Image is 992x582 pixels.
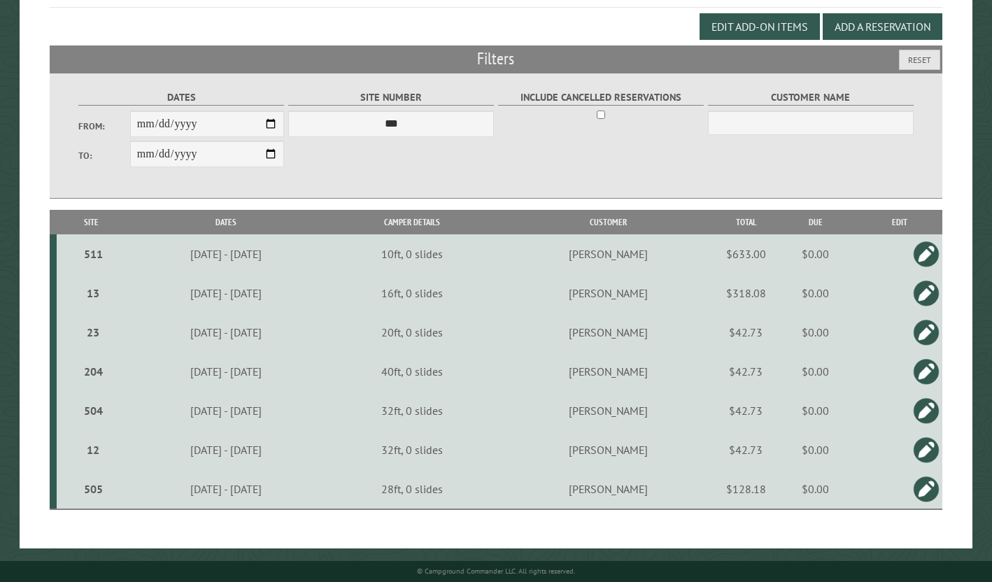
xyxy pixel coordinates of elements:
th: Site [57,210,127,234]
div: 511 [62,247,125,261]
div: 204 [62,364,125,378]
label: Customer Name [708,90,914,106]
th: Total [718,210,774,234]
label: To: [78,149,129,162]
div: 505 [62,482,125,496]
td: 32ft, 0 slides [325,391,499,430]
div: 23 [62,325,125,339]
td: 40ft, 0 slides [325,352,499,391]
th: Camper Details [325,210,499,234]
th: Due [774,210,857,234]
td: $42.73 [718,391,774,430]
div: [DATE] - [DATE] [129,404,323,418]
td: [PERSON_NAME] [499,391,718,430]
td: $42.73 [718,430,774,469]
div: [DATE] - [DATE] [129,286,323,300]
label: Include Cancelled Reservations [498,90,704,106]
h2: Filters [50,45,942,72]
td: $128.18 [718,469,774,509]
td: $0.00 [774,313,857,352]
button: Reset [899,50,940,70]
small: © Campground Commander LLC. All rights reserved. [417,567,575,576]
td: $0.00 [774,234,857,274]
td: [PERSON_NAME] [499,313,718,352]
td: 16ft, 0 slides [325,274,499,313]
button: Add a Reservation [823,13,942,40]
td: $0.00 [774,274,857,313]
div: 12 [62,443,125,457]
label: From: [78,120,129,133]
th: Customer [499,210,718,234]
td: $318.08 [718,274,774,313]
td: 20ft, 0 slides [325,313,499,352]
td: 32ft, 0 slides [325,430,499,469]
td: [PERSON_NAME] [499,274,718,313]
td: [PERSON_NAME] [499,469,718,509]
label: Site Number [288,90,494,106]
td: [PERSON_NAME] [499,430,718,469]
td: [PERSON_NAME] [499,352,718,391]
div: 13 [62,286,125,300]
td: $0.00 [774,391,857,430]
th: Dates [127,210,325,234]
div: [DATE] - [DATE] [129,443,323,457]
label: Dates [78,90,284,106]
td: $42.73 [718,313,774,352]
div: [DATE] - [DATE] [129,247,323,261]
div: [DATE] - [DATE] [129,482,323,496]
td: 10ft, 0 slides [325,234,499,274]
td: $0.00 [774,469,857,509]
button: Edit Add-on Items [700,13,820,40]
div: [DATE] - [DATE] [129,325,323,339]
td: $0.00 [774,430,857,469]
th: Edit [857,210,942,234]
td: $42.73 [718,352,774,391]
td: $633.00 [718,234,774,274]
td: 28ft, 0 slides [325,469,499,509]
td: [PERSON_NAME] [499,234,718,274]
td: $0.00 [774,352,857,391]
div: [DATE] - [DATE] [129,364,323,378]
div: 504 [62,404,125,418]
